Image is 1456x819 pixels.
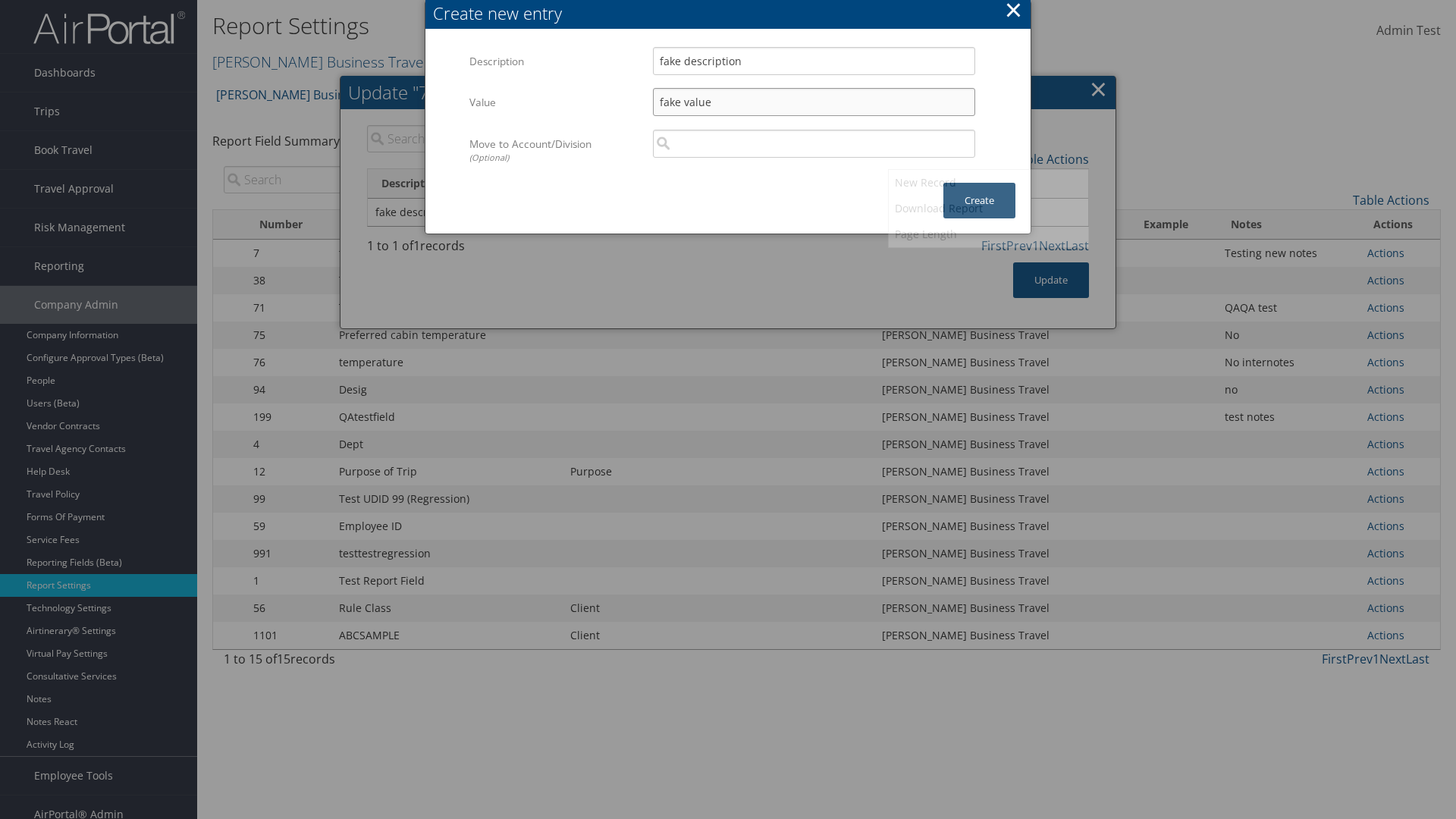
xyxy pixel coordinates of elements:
a: Page Length [889,221,1088,247]
div: Create new entry [433,2,1031,25]
a: New Record [889,170,1088,196]
a: Download Report [889,196,1088,221]
div: (Optional) [469,152,642,165]
label: Description [469,47,642,76]
label: Value [469,88,642,117]
label: Move to Account/Division [469,130,642,171]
